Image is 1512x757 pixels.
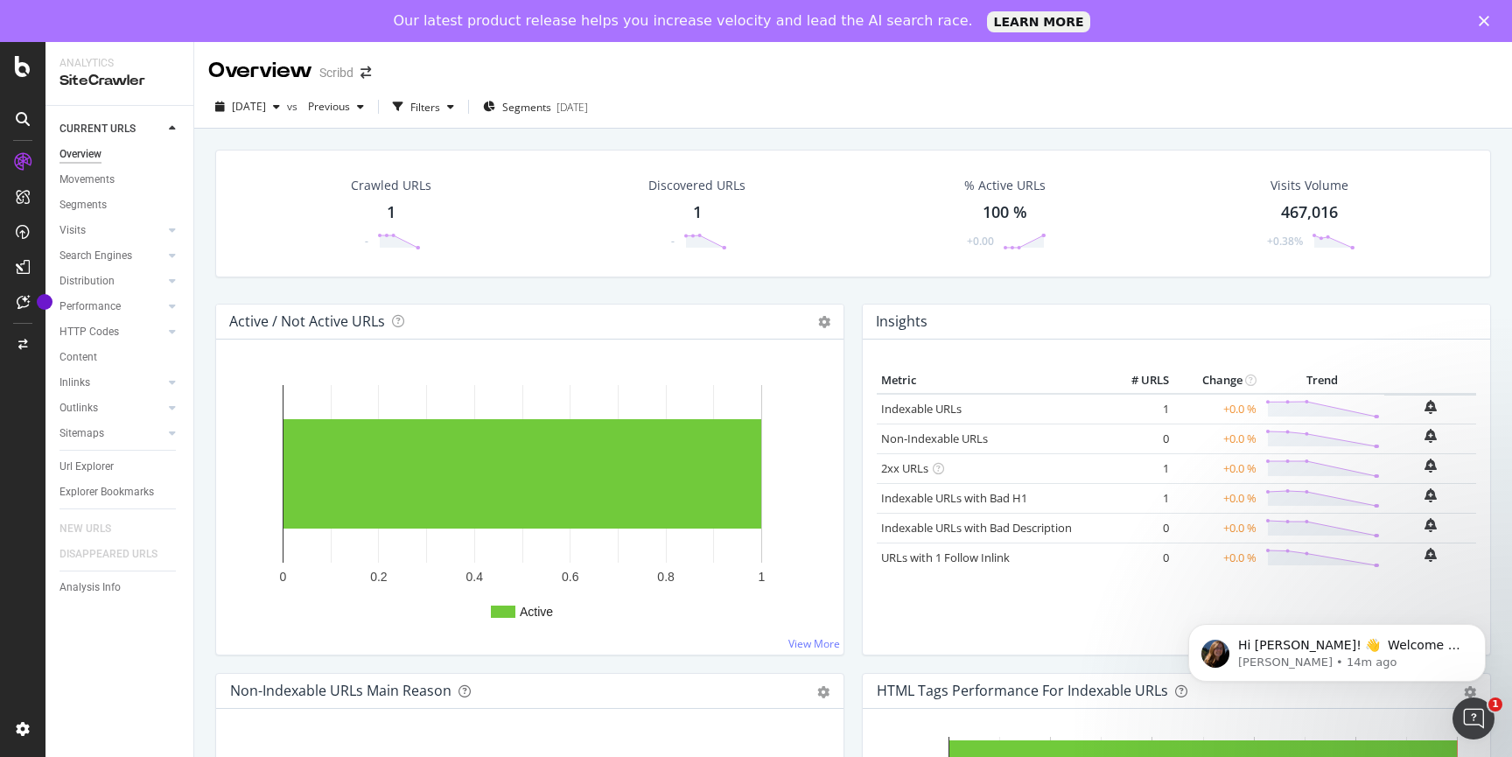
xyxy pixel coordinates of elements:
[319,64,353,81] div: Scribd
[208,93,287,121] button: [DATE]
[983,201,1027,224] div: 100 %
[208,56,312,86] div: Overview
[881,460,928,476] a: 2xx URLs
[59,578,181,597] a: Analysis Info
[386,93,461,121] button: Filters
[59,348,97,367] div: Content
[280,570,287,584] text: 0
[1103,394,1173,424] td: 1
[59,483,154,501] div: Explorer Bookmarks
[59,145,181,164] a: Overview
[1173,368,1261,394] th: Change
[1479,16,1496,26] div: Close
[394,12,973,30] div: Our latest product release helps you increase velocity and lead the AI search race.
[230,682,451,699] div: Non-Indexable URLs Main Reason
[301,93,371,121] button: Previous
[1452,697,1494,739] iframe: Intercom live chat
[365,234,368,249] div: -
[818,316,830,328] i: Options
[59,120,164,138] a: CURRENT URLS
[287,99,301,114] span: vs
[59,424,104,443] div: Sitemaps
[59,458,114,476] div: Url Explorer
[1488,697,1502,711] span: 1
[59,323,164,341] a: HTTP Codes
[59,171,115,189] div: Movements
[59,545,157,564] div: DISAPPEARED URLS
[232,99,266,114] span: 2025 Aug. 20th
[59,578,121,597] div: Analysis Info
[556,100,588,115] div: [DATE]
[59,545,175,564] a: DISAPPEARED URLS
[466,570,484,584] text: 0.4
[1424,488,1437,502] div: bell-plus
[301,99,350,114] span: Previous
[1173,483,1261,513] td: +0.0 %
[1173,453,1261,483] td: +0.0 %
[881,401,962,417] a: Indexable URLs
[881,490,1027,506] a: Indexable URLs with Bad H1
[877,682,1168,699] div: HTML Tags Performance for Indexable URLs
[59,71,179,91] div: SiteCrawler
[1424,518,1437,532] div: bell-plus
[59,298,164,316] a: Performance
[967,234,994,249] div: +0.00
[59,171,181,189] a: Movements
[1103,424,1173,453] td: 0
[1424,459,1437,473] div: bell-plus
[59,520,129,538] a: NEW URLS
[59,424,164,443] a: Sitemaps
[1270,177,1348,194] div: Visits Volume
[817,686,829,698] div: gear
[1261,368,1384,394] th: Trend
[59,272,164,291] a: Distribution
[476,93,595,121] button: Segments[DATE]
[657,570,675,584] text: 0.8
[1173,513,1261,543] td: +0.0 %
[1424,548,1437,562] div: bell-plus
[1103,513,1173,543] td: 0
[230,368,829,641] svg: A chart.
[1424,400,1437,414] div: bell-plus
[59,323,119,341] div: HTTP Codes
[59,196,107,214] div: Segments
[370,570,388,584] text: 0.2
[987,11,1091,32] a: LEARN MORE
[881,431,988,446] a: Non-Indexable URLs
[881,550,1010,565] a: URLs with 1 Follow Inlink
[881,520,1072,536] a: Indexable URLs with Bad Description
[59,458,181,476] a: Url Explorer
[59,399,164,417] a: Outlinks
[59,483,181,501] a: Explorer Bookmarks
[351,177,431,194] div: Crawled URLs
[671,234,675,249] div: -
[788,636,840,651] a: View More
[1173,394,1261,424] td: +0.0 %
[37,294,52,310] div: Tooltip anchor
[1267,234,1303,249] div: +0.38%
[59,120,136,138] div: CURRENT URLS
[59,196,181,214] a: Segments
[387,201,395,224] div: 1
[502,100,551,115] span: Segments
[360,67,371,79] div: arrow-right-arrow-left
[410,100,440,115] div: Filters
[1103,483,1173,513] td: 1
[877,368,1103,394] th: Metric
[1103,368,1173,394] th: # URLS
[59,374,164,392] a: Inlinks
[1173,424,1261,453] td: +0.0 %
[693,201,702,224] div: 1
[59,520,111,538] div: NEW URLS
[1424,429,1437,443] div: bell-plus
[59,298,121,316] div: Performance
[59,272,115,291] div: Distribution
[759,570,766,584] text: 1
[1103,543,1173,572] td: 0
[59,56,179,71] div: Analytics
